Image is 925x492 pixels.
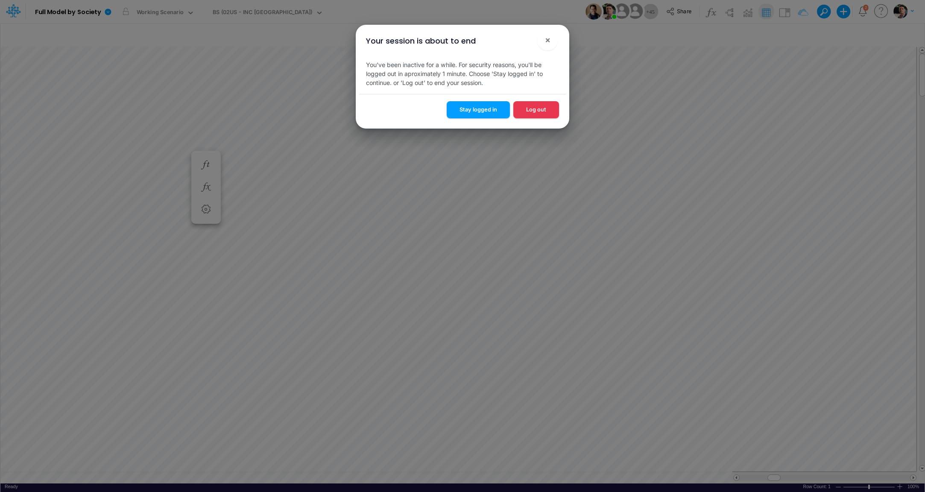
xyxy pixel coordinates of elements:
[447,101,510,118] button: Stay logged in
[545,35,550,45] span: ×
[513,101,559,118] button: Log out
[537,30,558,50] button: Close
[359,53,566,94] div: You've been inactive for a while. For security reasons, you'll be logged out in aproximately 1 mi...
[366,35,476,47] div: Your session is about to end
